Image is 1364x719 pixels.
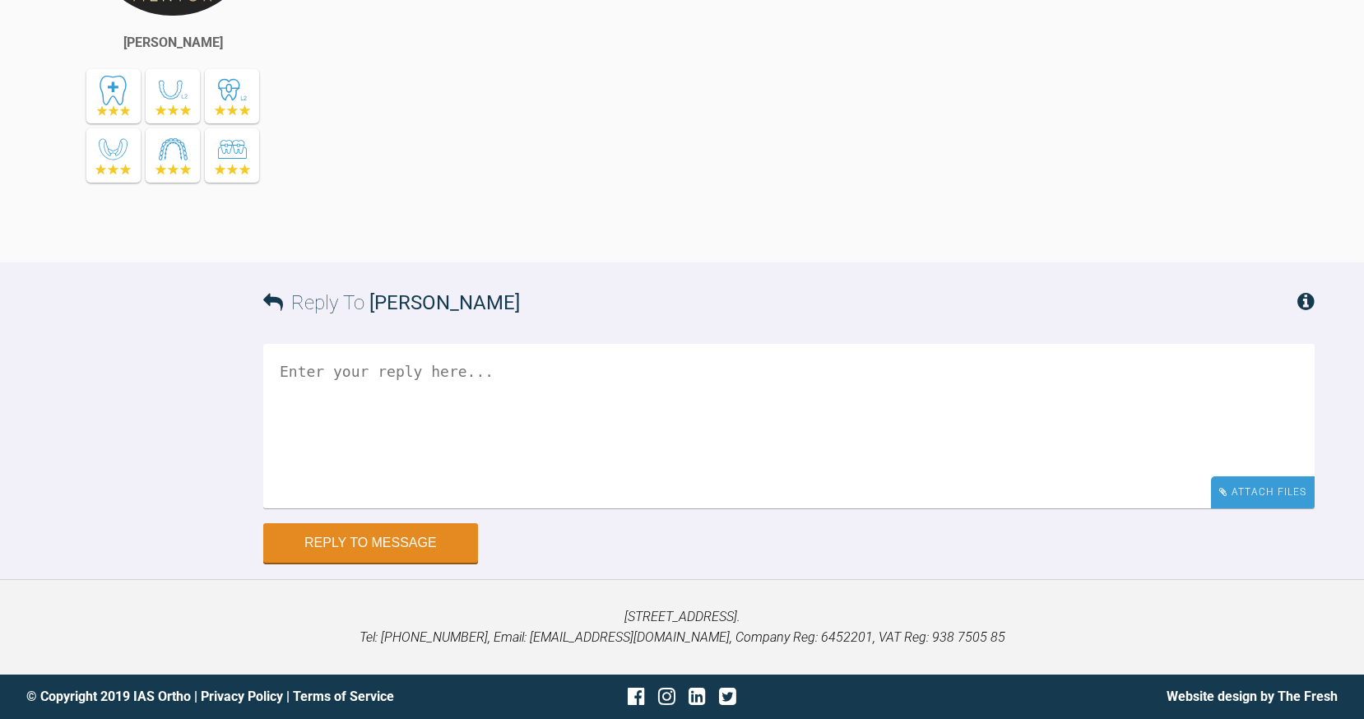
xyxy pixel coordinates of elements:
span: [PERSON_NAME] [369,291,520,314]
p: [STREET_ADDRESS]. Tel: [PHONE_NUMBER], Email: [EMAIL_ADDRESS][DOMAIN_NAME], Company Reg: 6452201,... [26,606,1338,648]
a: Terms of Service [293,689,394,704]
h3: Reply To [263,287,520,318]
a: Website design by The Fresh [1167,689,1338,704]
div: Attach Files [1211,476,1315,508]
a: Privacy Policy [201,689,283,704]
div: [PERSON_NAME] [123,32,223,53]
div: © Copyright 2019 IAS Ortho | | [26,686,463,707]
button: Reply to Message [263,523,478,563]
